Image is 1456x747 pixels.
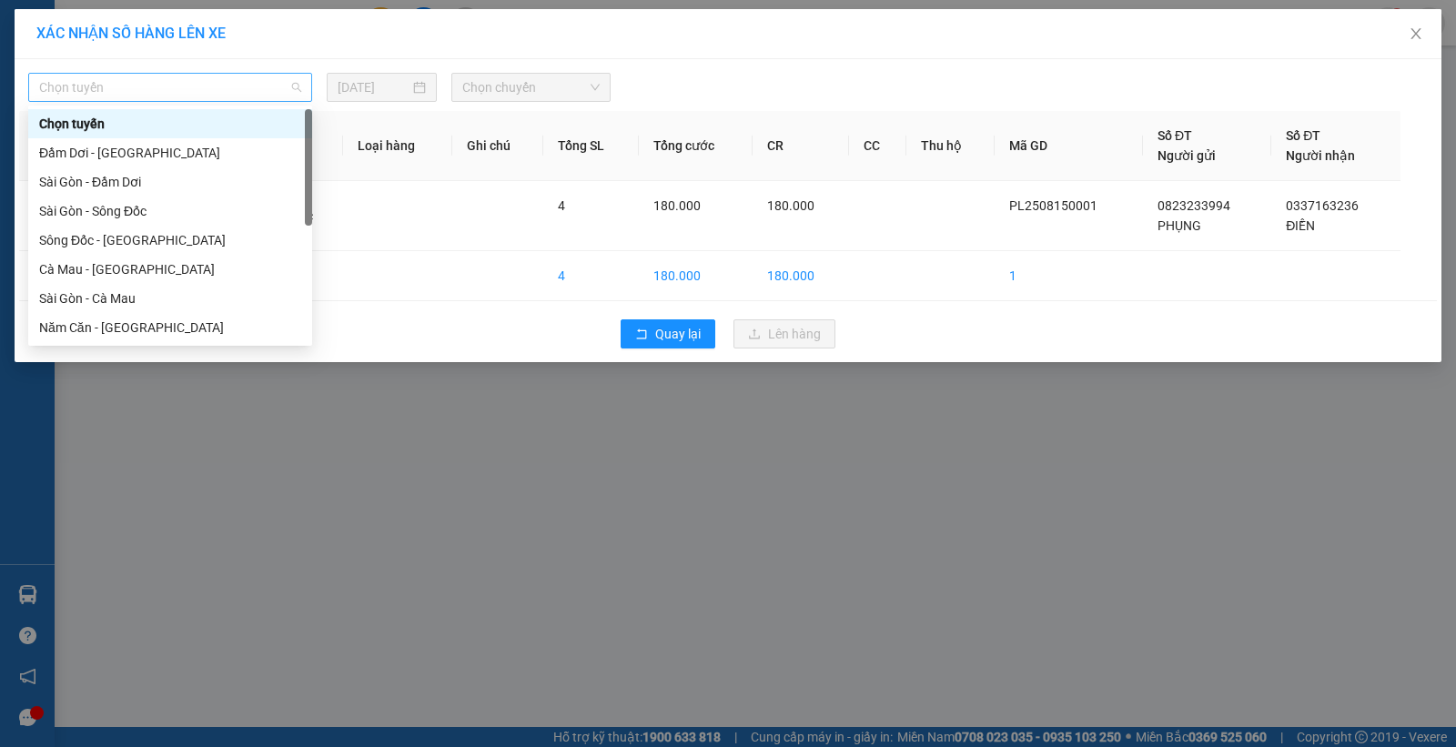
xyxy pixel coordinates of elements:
[39,288,301,308] div: Sài Gòn - Cà Mau
[105,12,258,35] b: [PERSON_NAME]
[753,111,849,181] th: CR
[19,181,86,251] td: 1
[39,74,301,101] span: Chọn tuyến
[39,259,301,279] div: Cà Mau - [GEOGRAPHIC_DATA]
[635,328,648,342] span: rollback
[849,111,906,181] th: CC
[1286,218,1315,233] span: ĐIỀN
[28,167,312,197] div: Sài Gòn - Đầm Dơi
[653,198,701,213] span: 180.000
[39,143,301,163] div: Đầm Dơi - [GEOGRAPHIC_DATA]
[462,74,600,101] span: Chọn chuyến
[1286,198,1359,213] span: 0337163236
[558,198,565,213] span: 4
[767,198,814,213] span: 180.000
[655,324,701,344] span: Quay lại
[105,44,119,58] span: environment
[28,109,312,138] div: Chọn tuyến
[39,201,301,221] div: Sài Gòn - Sông Đốc
[1158,148,1216,163] span: Người gửi
[995,251,1143,301] td: 1
[19,111,86,181] th: STT
[28,197,312,226] div: Sài Gòn - Sông Đốc
[8,40,347,63] li: 85 [PERSON_NAME]
[28,226,312,255] div: Sông Đốc - Sài Gòn
[639,251,753,301] td: 180.000
[1390,9,1441,60] button: Close
[1158,128,1192,143] span: Số ĐT
[1286,148,1355,163] span: Người nhận
[753,251,849,301] td: 180.000
[1409,26,1423,41] span: close
[543,251,639,301] td: 4
[1158,218,1201,233] span: PHỤNG
[28,284,312,313] div: Sài Gòn - Cà Mau
[39,318,301,338] div: Năm Căn - [GEOGRAPHIC_DATA]
[39,114,301,134] div: Chọn tuyến
[452,111,544,181] th: Ghi chú
[343,111,452,181] th: Loại hàng
[1286,128,1320,143] span: Số ĐT
[8,114,247,144] b: GỬI : VP Phước Long
[621,319,715,348] button: rollbackQuay lại
[39,230,301,250] div: Sông Đốc - [GEOGRAPHIC_DATA]
[39,172,301,192] div: Sài Gòn - Đầm Dơi
[28,313,312,342] div: Năm Căn - Sài Gòn
[8,63,347,86] li: 02839.63.63.63
[338,77,409,97] input: 15/08/2025
[733,319,835,348] button: uploadLên hàng
[995,111,1143,181] th: Mã GD
[543,111,639,181] th: Tổng SL
[906,111,995,181] th: Thu hộ
[1158,198,1230,213] span: 0823233994
[105,66,119,81] span: phone
[1009,198,1097,213] span: PL2508150001
[639,111,753,181] th: Tổng cước
[36,25,226,42] span: XÁC NHẬN SỐ HÀNG LÊN XE
[28,255,312,284] div: Cà Mau - Sài Gòn
[28,138,312,167] div: Đầm Dơi - Sài Gòn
